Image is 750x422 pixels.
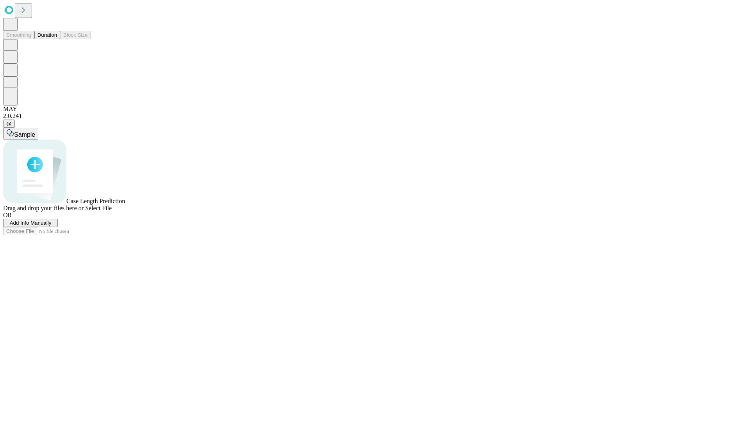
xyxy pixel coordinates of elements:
[10,220,52,226] span: Add Info Manually
[34,31,60,39] button: Duration
[3,212,12,218] span: OR
[3,128,38,139] button: Sample
[60,31,91,39] button: Block Size
[3,105,747,113] div: MAY
[3,113,747,120] div: 2.0.241
[6,121,12,127] span: @
[85,205,112,211] span: Select File
[14,131,35,138] span: Sample
[3,205,84,211] span: Drag and drop your files here or
[3,219,58,227] button: Add Info Manually
[66,198,125,204] span: Case Length Prediction
[3,120,15,128] button: @
[3,31,34,39] button: Smoothing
